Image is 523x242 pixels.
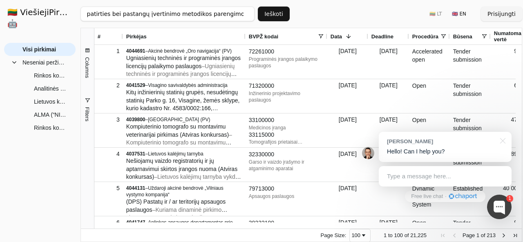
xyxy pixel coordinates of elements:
span: Procedūra [412,33,438,40]
div: · [445,193,447,200]
span: Lietuvos kalėjimų tarnyba [148,151,203,157]
span: Kitų inžinierinių statinių grupės, nesudėtingų statinių Parko g. 16, Visagine, žemės sklype, kuri... [126,89,240,127]
div: Open [409,148,450,182]
div: 100 [351,232,360,238]
div: [DATE] [368,113,409,147]
span: Rinkos konsultacija dėl Vilniaus miesto sporto strategijos techninės specifikacijos projekto [34,69,67,82]
div: 2 [98,80,120,91]
span: Analitinės studijos „Analizė skirta nacionalinei skaitmeninės plėtros darbotvarkei parengti“ pare... [34,82,67,95]
span: Kompiuterinio tomografo su montavimu veterinarijai pirkimas (Atviras konkursas) [126,123,229,138]
span: Neseniai peržiūrėti pirkimai [22,56,67,69]
div: Page Size [349,229,371,242]
div: Inžinerinio projektavimo paslaugos [249,90,324,103]
div: – [126,116,242,123]
span: – Kompiuterinio tomografo su montavimu veterinarijai pirkimas (Atviras konkursas) [126,131,232,154]
div: Tomografijos prietaisai [249,139,324,145]
div: 72261000 [249,48,324,56]
span: Filters [84,107,90,121]
div: [DATE] [327,45,368,79]
span: Akcinė bendrovė „Oro navigacija“ (PV) [148,48,232,54]
span: of [405,232,409,238]
div: Next Page [501,232,507,239]
div: 5 [98,182,120,194]
span: Lietuvos kultūros ir kūrybinių industrijų sektoriaus subjektų veiklos tobulinimo poreikių analizė... [34,95,67,108]
span: Visagino savivaldybės administracija [148,82,228,88]
div: Open [409,113,450,147]
div: – [126,219,242,232]
span: (DPS) Pastatų ir / ar teritorijų apsaugos paslaugos [126,198,226,213]
div: Apsaugos paslaugos [249,193,324,200]
div: 1 [98,45,120,57]
span: Deadline [371,33,393,40]
div: Garso ir vaizdo įrašymo ir atgaminimo aparatai [249,159,324,172]
div: [DATE] [368,45,409,79]
span: – Ugniasienių techninės ir programinės įrangos licencijų palaikymo paslaugos 36 mėn. laikotarpiui. [126,63,237,85]
div: 4 [98,148,120,160]
span: ALMA (“NIEKUR NEDIRBANČIŲ IR NESIMOKANČIŲ JAUNUOLIŲ EUROPINIS MOBILUMAS IR SOCIALINĖ ĮTRAUKTIS”) ... [34,109,67,121]
div: Tender submission [450,113,491,147]
span: 1 [384,232,387,238]
span: # [98,33,101,40]
div: Type a message here... [379,166,512,186]
a: Free live chat· [405,191,485,202]
div: [DATE] [327,113,368,147]
span: BVPŽ kodai [249,33,278,40]
span: – Kuriama dinaminė pirkimo sistema "Pastatų ir / ar teritorijų apsaugos paslaugos" [126,206,232,229]
span: Rinkos konsultacija dė Analitinės studijos „Analizė skirta nacionalinei skaitmeninės plėtros darb... [34,122,67,134]
div: – [126,48,242,54]
span: Ugniasienių techninės ir programinės įrangos licencijų palaikymo paslaugos [126,55,241,69]
p: Hello! Can I help you? [387,147,503,156]
div: [DATE] [368,148,409,182]
div: 33115100 [249,145,324,153]
span: Būsena [453,33,472,40]
span: 4041747 [126,220,145,225]
div: Tender submission [450,79,491,113]
span: Uždaroji akcinė bendrovė „Vilniaus vystymo kompanija“ [126,185,224,198]
span: 4041529 [126,82,145,88]
div: Page Size: [321,232,346,238]
button: Prisijungti [481,7,522,21]
span: Free live chat [411,193,443,200]
span: Columns [84,57,90,78]
input: Greita paieška... [80,7,255,21]
div: – [126,151,242,157]
div: 32330000 [249,151,324,159]
span: 213 [487,232,496,238]
div: Medicinos įranga [249,124,324,131]
div: [DATE] [327,79,368,113]
div: [DATE] [368,79,409,113]
span: Visi pirkimai [22,43,56,56]
div: Previous Page [451,232,458,239]
div: Open [409,79,450,113]
div: [DATE] [327,182,368,216]
div: – [126,185,242,198]
div: 3 [98,114,120,126]
div: 1 [506,195,513,202]
span: [GEOGRAPHIC_DATA] (PV) [148,117,210,122]
button: Ieškoti [258,7,290,21]
span: 4044691 [126,48,145,54]
div: 33100000 [249,116,324,124]
div: Programinės įrangos palaikymo paslaugos [249,56,324,69]
div: Tender submission [450,45,491,79]
div: 71320000 [249,82,324,90]
span: 4044131 [126,185,145,191]
span: Nešiojamų vaizdo registratorių ir jų aptarnavimui skirtos įrangos nuoma (Atviras konkursas) [126,158,237,180]
div: 6 [98,217,120,229]
div: 33115000 [249,131,324,139]
span: Pirkėjas [126,33,147,40]
button: 🇬🇧 EN [447,7,471,20]
div: Tender submission [450,148,491,182]
div: First Page [440,232,446,239]
div: Accelerated open [409,45,450,79]
span: Page [463,232,475,238]
div: [DATE] [327,148,368,182]
span: 100 [394,232,403,238]
span: Aplinkos apsaugos departamentas prie Aplinkos ministerijos [126,220,233,232]
span: 1 [476,232,479,238]
div: 79713000 [249,185,324,193]
span: of [481,232,485,238]
span: Data [331,33,342,40]
span: – Lietuvos kalėjimų tarnyba vykdo Nešiojamų vaizdo registratorių ir jų aptarnavimui skirtos įrang... [126,173,241,236]
span: to [388,232,393,238]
